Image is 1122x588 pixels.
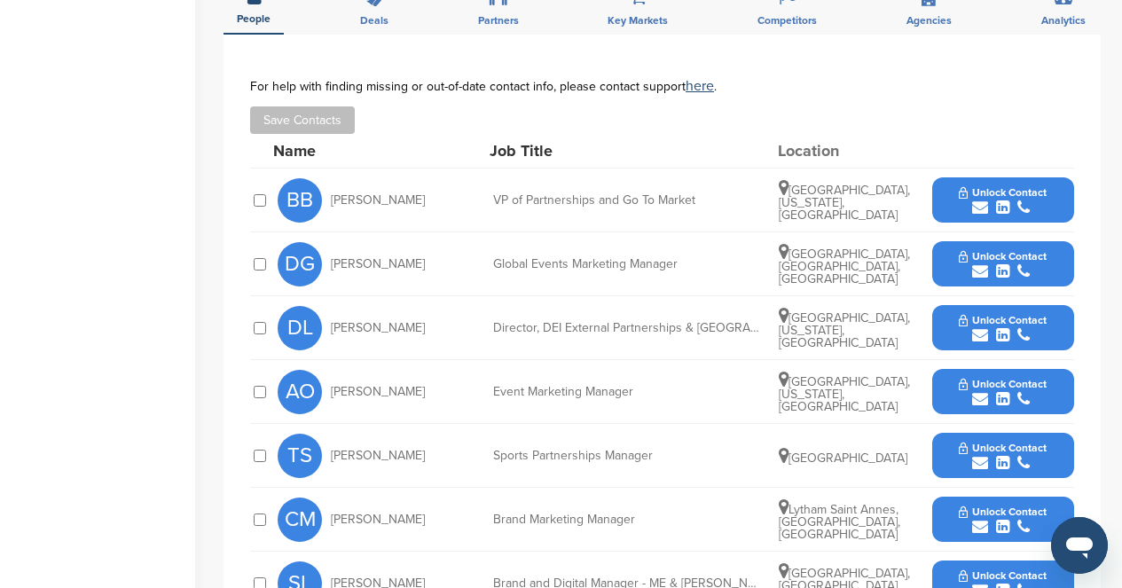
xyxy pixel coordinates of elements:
[331,386,425,398] span: [PERSON_NAME]
[959,442,1047,454] span: Unlock Contact
[278,434,322,478] span: TS
[331,514,425,526] span: [PERSON_NAME]
[278,306,322,350] span: DL
[779,310,910,350] span: [GEOGRAPHIC_DATA], [US_STATE], [GEOGRAPHIC_DATA]
[938,493,1068,546] button: Unlock Contact
[273,143,468,159] div: Name
[938,238,1068,291] button: Unlock Contact
[779,374,910,414] span: [GEOGRAPHIC_DATA], [US_STATE], [GEOGRAPHIC_DATA]
[608,15,668,26] span: Key Markets
[360,15,388,26] span: Deals
[493,194,759,207] div: VP of Partnerships and Go To Market
[278,498,322,542] span: CM
[959,506,1047,518] span: Unlock Contact
[1051,517,1108,574] iframe: Button to launch messaging window
[331,258,425,270] span: [PERSON_NAME]
[331,450,425,462] span: [PERSON_NAME]
[906,15,952,26] span: Agencies
[959,569,1047,582] span: Unlock Contact
[959,314,1047,326] span: Unlock Contact
[237,13,271,24] span: People
[938,429,1068,482] button: Unlock Contact
[779,502,900,542] span: Lytham Saint Annes, [GEOGRAPHIC_DATA], [GEOGRAPHIC_DATA]
[278,178,322,223] span: BB
[959,186,1047,199] span: Unlock Contact
[278,242,322,286] span: DG
[779,247,910,286] span: [GEOGRAPHIC_DATA], [GEOGRAPHIC_DATA], [GEOGRAPHIC_DATA]
[493,258,759,270] div: Global Events Marketing Manager
[959,378,1047,390] span: Unlock Contact
[493,386,759,398] div: Event Marketing Manager
[493,450,759,462] div: Sports Partnerships Manager
[757,15,817,26] span: Competitors
[478,15,519,26] span: Partners
[1041,15,1086,26] span: Analytics
[938,365,1068,419] button: Unlock Contact
[959,250,1047,263] span: Unlock Contact
[938,302,1068,355] button: Unlock Contact
[938,174,1068,227] button: Unlock Contact
[278,370,322,414] span: AO
[779,183,910,223] span: [GEOGRAPHIC_DATA], [US_STATE], [GEOGRAPHIC_DATA]
[493,514,759,526] div: Brand Marketing Manager
[331,322,425,334] span: [PERSON_NAME]
[250,106,355,134] button: Save Contacts
[250,79,1074,93] div: For help with finding missing or out-of-date contact info, please contact support .
[778,143,911,159] div: Location
[493,322,759,334] div: Director, DEI External Partnerships & [GEOGRAPHIC_DATA]
[331,194,425,207] span: [PERSON_NAME]
[779,451,907,466] span: [GEOGRAPHIC_DATA]
[686,77,714,95] a: here
[490,143,756,159] div: Job Title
